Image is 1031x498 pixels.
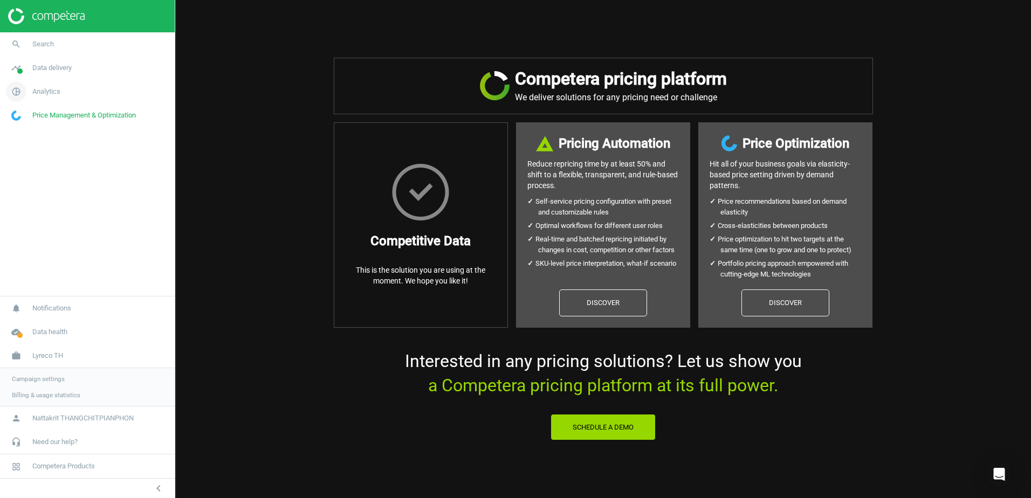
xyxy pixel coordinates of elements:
[538,234,679,255] li: Real-time and batched repricing initiated by changes in cost, competition or other factors
[11,110,21,121] img: wGWNvw8QSZomAAAAABJRU5ErkJggg==
[720,258,861,280] li: Portfolio pricing approach empowered with cutting-edge ML technologies
[743,134,849,153] h3: Price Optimization
[345,265,497,286] p: This is the solution you are using at the moment. We hope you like it!
[6,298,26,319] i: notifications
[538,258,679,269] li: SKU-level price interpretation, what-if scenario
[6,58,26,78] i: timeline
[6,432,26,452] i: headset_mic
[32,461,95,471] span: Competera Products
[32,327,67,337] span: Data health
[551,414,656,441] button: Schedule a Demo
[8,8,85,24] img: ajHJNr6hYgQAAAAASUVORK5CYII=
[710,158,861,191] p: Hit all of your business goals via elasticity- based price setting driven by demand patterns.
[6,34,26,54] i: search
[480,71,510,100] img: JRVR7TKHubxRX4WiWFsHXLVQu3oYgKr0EdU6k5jjvBYYAAAAAElFTkSuQmCC
[6,408,26,428] i: person
[721,135,737,151] img: wGWNvw8QSZomAAAAABJRU5ErkJggg==
[515,92,727,103] p: We deliver solutions for any pricing need or challenge
[12,375,65,383] span: Campaign settings
[370,231,471,251] h3: Competitive Data
[720,220,861,231] li: Cross-elasticities between products
[32,39,54,49] span: Search
[32,87,60,96] span: Analytics
[6,322,26,342] i: cloud_done
[986,461,1012,487] div: Open Intercom Messenger
[6,81,26,102] i: pie_chart_outlined
[32,437,78,447] span: Need our help?
[720,196,861,218] li: Price recommendations based on demand elasticity
[527,158,679,191] p: Reduce repricing time by at least 50% and shift to a flexible, transparent, and rule-based process.
[152,482,165,495] i: chevron_left
[428,375,778,396] span: a Competera pricing platform at its full power.
[538,220,679,231] li: Optimal workflows for different user roles
[12,391,80,399] span: Billing & usage statistics
[6,345,26,366] i: work
[334,349,873,398] p: Interested in any pricing solutions? Let us show you
[32,351,63,361] span: Lyreco TH
[741,289,829,316] a: Discover
[32,303,71,313] span: Notifications
[32,110,136,120] span: Price Management & Optimization
[515,69,727,89] h2: Competera pricing platform
[145,481,172,495] button: chevron_left
[32,63,72,73] span: Data delivery
[720,234,861,255] li: Price optimization to hit two targets at the same time (one to grow and one to protect)
[32,413,134,423] span: Nattakrit THANGCHITPIANPHON
[536,136,553,151] img: DI+PfHAOTJwAAAAASUVORK5CYII=
[538,196,679,218] li: Self-service pricing configuration with preset and customizable rules
[392,164,449,220] img: HxscrLsMTvcLXxPnqlhRQhRi+upeiQYiT7g7j1jdpu6T9n6zgWWHzG7gAAAABJRU5ErkJggg==
[559,134,670,153] h3: Pricing Automation
[559,289,647,316] a: Discover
